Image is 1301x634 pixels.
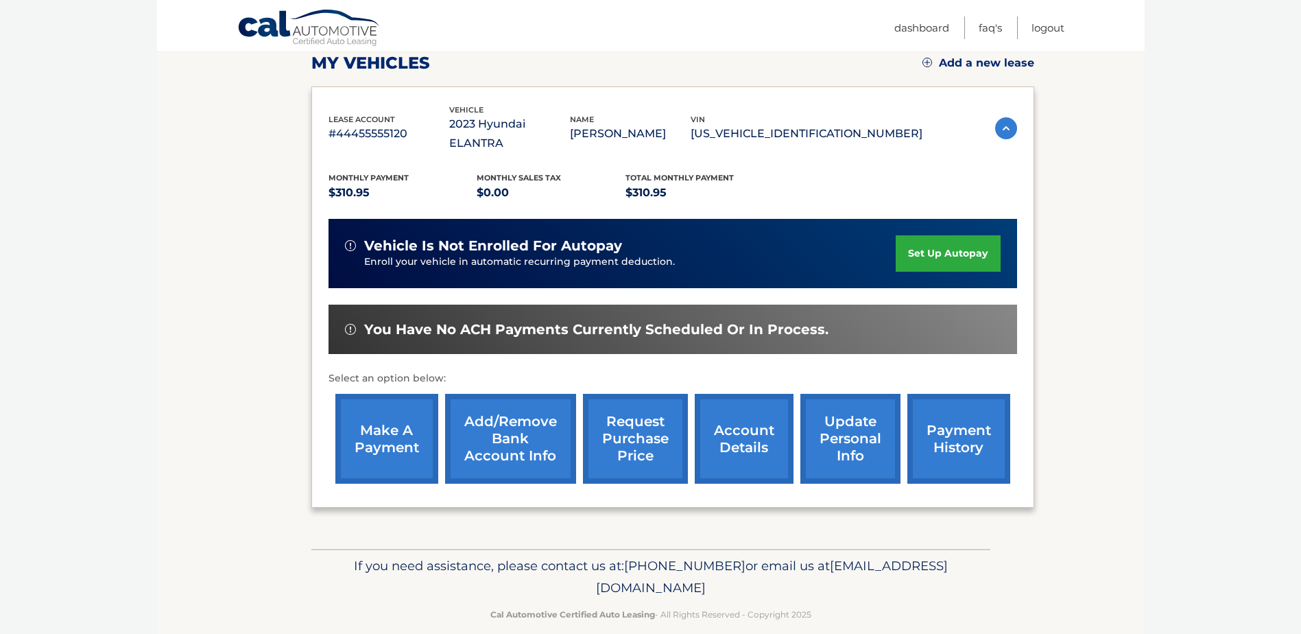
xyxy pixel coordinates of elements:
[320,607,981,622] p: - All Rights Reserved - Copyright 2025
[625,173,734,183] span: Total Monthly Payment
[364,237,622,255] span: vehicle is not enrolled for autopay
[345,324,356,335] img: alert-white.svg
[329,371,1017,387] p: Select an option below:
[237,9,381,49] a: Cal Automotive
[320,555,981,599] p: If you need assistance, please contact us at: or email us at
[329,173,409,183] span: Monthly Payment
[329,115,395,124] span: lease account
[583,394,688,484] a: request purchase price
[364,255,896,270] p: Enroll your vehicle in automatic recurring payment deduction.
[691,124,922,143] p: [US_VEHICLE_IDENTIFICATION_NUMBER]
[1031,16,1064,39] a: Logout
[449,115,570,153] p: 2023 Hyundai ELANTRA
[691,115,705,124] span: vin
[335,394,438,484] a: make a payment
[449,105,484,115] span: vehicle
[445,394,576,484] a: Add/Remove bank account info
[477,173,561,183] span: Monthly sales Tax
[477,183,625,202] p: $0.00
[490,609,655,620] strong: Cal Automotive Certified Auto Leasing
[979,16,1002,39] a: FAQ's
[570,124,691,143] p: [PERSON_NAME]
[345,240,356,251] img: alert-white.svg
[695,394,793,484] a: account details
[894,16,949,39] a: Dashboard
[625,183,774,202] p: $310.95
[311,53,430,73] h2: my vehicles
[624,558,745,574] span: [PHONE_NUMBER]
[329,183,477,202] p: $310.95
[995,117,1017,139] img: accordion-active.svg
[570,115,594,124] span: name
[907,394,1010,484] a: payment history
[364,321,828,338] span: You have no ACH payments currently scheduled or in process.
[922,56,1034,70] a: Add a new lease
[922,58,932,67] img: add.svg
[329,124,449,143] p: #44455555120
[596,558,948,596] span: [EMAIL_ADDRESS][DOMAIN_NAME]
[896,235,1000,272] a: set up autopay
[800,394,900,484] a: update personal info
